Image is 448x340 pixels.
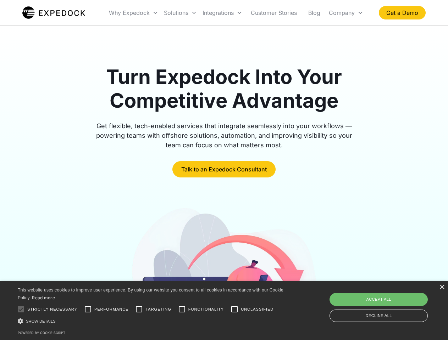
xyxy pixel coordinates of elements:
[22,6,85,20] a: home
[245,1,303,25] a: Customer Stories
[109,9,150,16] div: Why Expedock
[22,6,85,20] img: Expedock Logo
[172,161,276,177] a: Talk to an Expedock Consultant
[330,263,448,340] iframe: Chat Widget
[27,306,77,312] span: Strictly necessary
[88,121,360,150] div: Get flexible, tech-enabled services that integrate seamlessly into your workflows — powering team...
[32,295,55,300] a: Read more
[161,1,200,25] div: Solutions
[241,306,273,312] span: Unclassified
[326,1,366,25] div: Company
[18,288,283,301] span: This website uses cookies to improve user experience. By using our website you consent to all coo...
[203,9,234,16] div: Integrations
[94,306,129,312] span: Performance
[18,317,286,325] div: Show details
[145,306,171,312] span: Targeting
[164,9,188,16] div: Solutions
[200,1,245,25] div: Integrations
[88,65,360,113] h1: Turn Expedock Into Your Competitive Advantage
[188,306,224,312] span: Functionality
[26,319,56,323] span: Show details
[329,9,355,16] div: Company
[18,331,65,335] a: Powered by cookie-script
[106,1,161,25] div: Why Expedock
[379,6,426,19] a: Get a Demo
[303,1,326,25] a: Blog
